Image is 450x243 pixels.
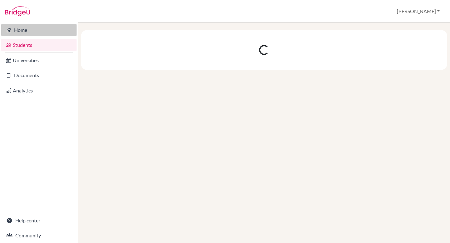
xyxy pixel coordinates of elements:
[1,54,77,67] a: Universities
[1,84,77,97] a: Analytics
[1,229,77,242] a: Community
[5,6,30,16] img: Bridge-U
[1,24,77,36] a: Home
[1,39,77,51] a: Students
[394,5,442,17] button: [PERSON_NAME]
[1,69,77,82] a: Documents
[1,214,77,227] a: Help center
